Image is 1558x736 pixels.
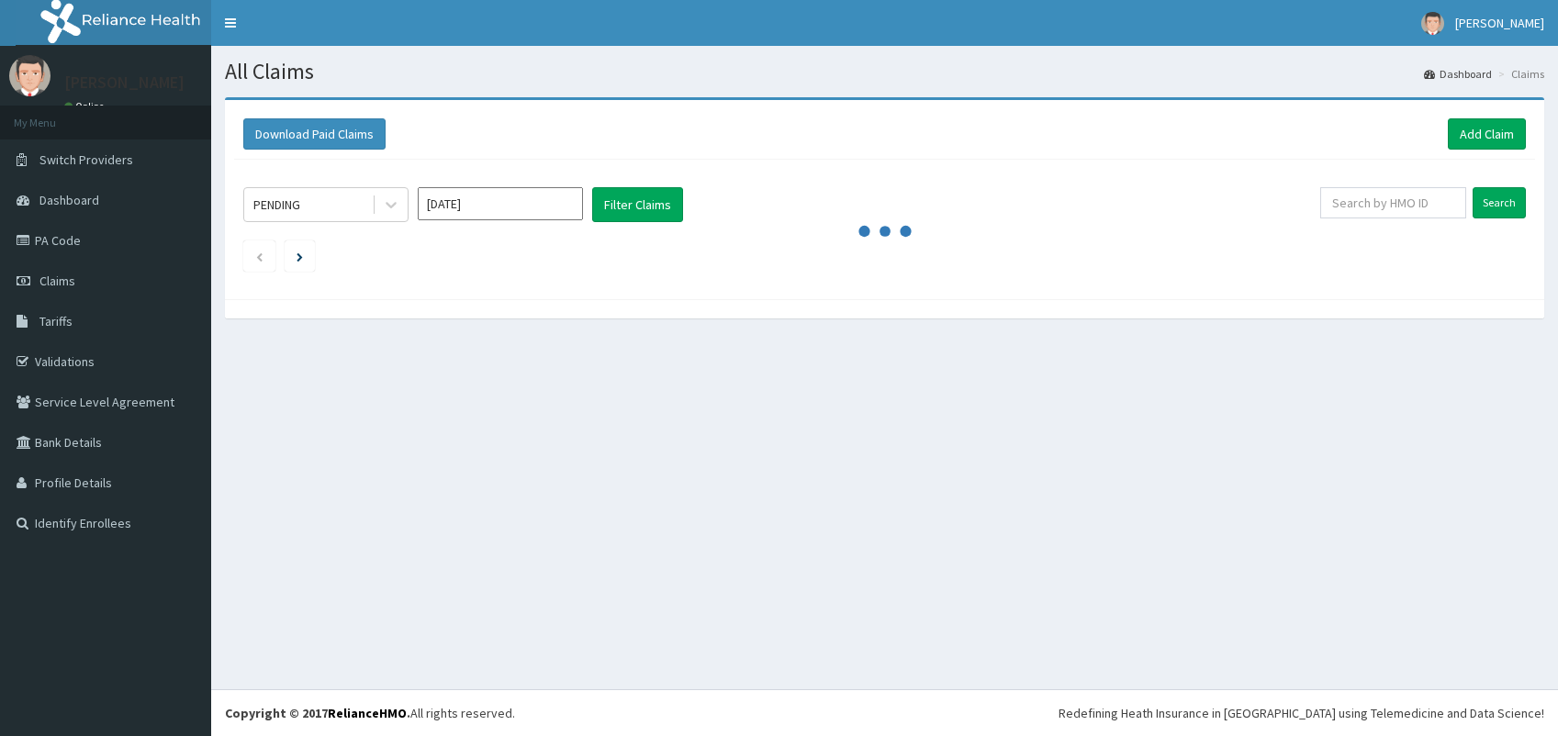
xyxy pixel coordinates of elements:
strong: Copyright © 2017 . [225,705,410,721]
input: Select Month and Year [418,187,583,220]
a: Next page [297,248,303,264]
svg: audio-loading [857,204,913,259]
input: Search [1473,187,1526,218]
h1: All Claims [225,60,1544,84]
div: PENDING [253,195,300,214]
button: Download Paid Claims [243,118,386,150]
div: Redefining Heath Insurance in [GEOGRAPHIC_DATA] using Telemedicine and Data Science! [1059,704,1544,722]
footer: All rights reserved. [211,689,1558,736]
span: Tariffs [39,313,73,329]
a: Online [64,100,108,113]
input: Search by HMO ID [1320,187,1466,218]
a: RelianceHMO [328,705,407,721]
p: [PERSON_NAME] [64,74,185,91]
img: User Image [9,55,50,96]
span: [PERSON_NAME] [1455,15,1544,31]
img: User Image [1421,12,1444,35]
span: Dashboard [39,192,99,208]
a: Add Claim [1448,118,1526,150]
button: Filter Claims [592,187,683,222]
span: Claims [39,273,75,289]
a: Previous page [255,248,263,264]
span: Switch Providers [39,151,133,168]
li: Claims [1494,66,1544,82]
a: Dashboard [1424,66,1492,82]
